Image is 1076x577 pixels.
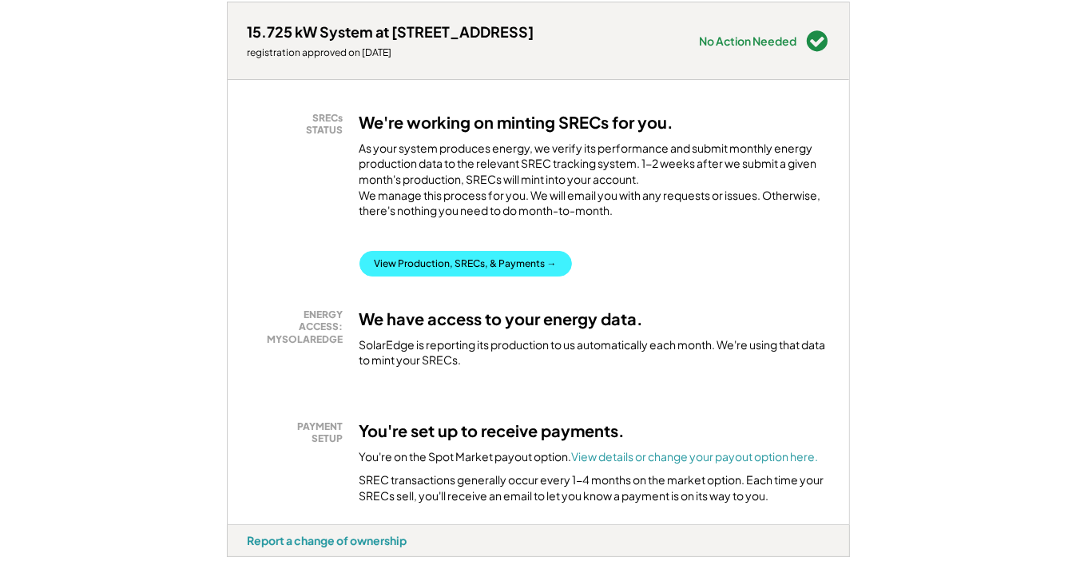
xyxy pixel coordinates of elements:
h3: We have access to your energy data. [359,308,644,329]
div: 1gvcym1d - PA Tier I [227,557,270,563]
div: registration approved on [DATE] [248,46,534,59]
h3: We're working on minting SRECs for you. [359,112,674,133]
div: SREC transactions generally occur every 1-4 months on the market option. Each time your SRECs sel... [359,472,829,503]
div: Report a change of ownership [248,533,407,547]
button: View Production, SRECs, & Payments → [359,251,572,277]
div: 15.725 kW System at [STREET_ADDRESS] [248,22,534,41]
div: SRECs STATUS [256,112,343,137]
div: No Action Needed [700,35,797,46]
a: View details or change your payout option here. [572,449,819,464]
div: ENERGY ACCESS: MYSOLAREDGE [256,308,343,346]
div: SolarEdge is reporting its production to us automatically each month. We're using that data to mi... [359,337,829,368]
div: As your system produces energy, we verify its performance and submit monthly energy production da... [359,141,829,227]
div: You're on the Spot Market payout option. [359,449,819,465]
div: PAYMENT SETUP [256,420,343,445]
h3: You're set up to receive payments. [359,420,625,441]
